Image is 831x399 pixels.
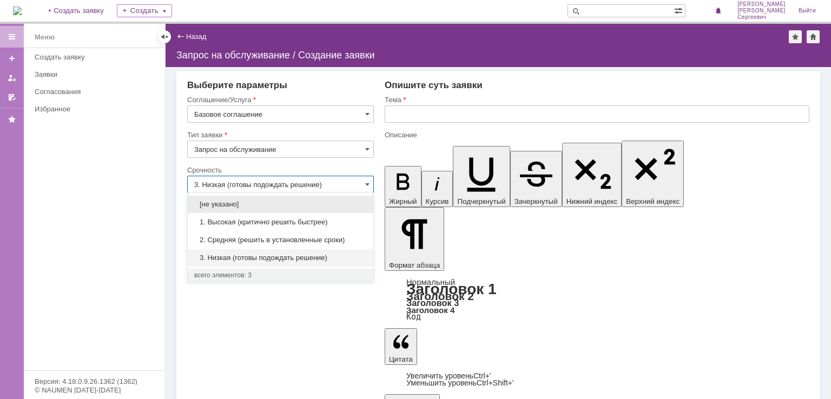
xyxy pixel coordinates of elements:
[176,50,820,61] div: Запрос на обслуживание / Создание заявки
[674,5,685,15] span: Расширенный поиск
[477,378,514,387] span: Ctrl+Shift+'
[30,66,162,83] a: Заявки
[510,151,562,207] button: Зачеркнутый
[562,143,622,207] button: Нижний индекс
[453,146,510,207] button: Подчеркнутый
[406,378,514,387] a: Decrease
[385,96,807,103] div: Тема
[35,53,158,61] div: Создать заявку
[426,197,449,205] span: Курсив
[737,14,786,21] span: Сергеевич
[194,254,367,262] span: 3. Низкая (готовы подождать решение)
[789,30,802,43] div: Добавить в избранное
[187,167,372,174] div: Срочность
[117,4,172,17] div: Создать
[35,88,158,96] div: Согласования
[622,141,684,207] button: Верхний индекс
[389,197,417,205] span: Жирный
[406,277,455,287] a: Нормальный
[515,197,558,205] span: Зачеркнутый
[13,6,22,15] a: Перейти на домашнюю страницу
[187,131,372,138] div: Тип заявки
[13,6,22,15] img: logo
[406,298,459,308] a: Заголовок 3
[194,236,367,244] span: 2. Средняя (решить в установленные сроки)
[406,312,421,322] a: Код
[406,305,454,315] a: Заголовок 4
[3,89,21,106] a: Мои согласования
[30,49,162,65] a: Создать заявку
[566,197,618,205] span: Нижний индекс
[807,30,820,43] div: Сделать домашней страницей
[35,378,154,385] div: Версия: 4.18.0.9.26.1362 (1362)
[406,290,474,302] a: Заголовок 2
[385,131,807,138] div: Описание
[626,197,680,205] span: Верхний индекс
[385,373,809,387] div: Цитата
[385,166,421,207] button: Жирный
[3,50,21,67] a: Создать заявку
[389,355,413,363] span: Цитата
[385,80,483,90] span: Опишите суть заявки
[187,96,372,103] div: Соглашение/Услуга
[406,371,491,380] a: Increase
[35,105,146,113] div: Избранное
[186,32,206,41] a: Назад
[187,80,287,90] span: Выберите параметры
[35,70,158,78] div: Заявки
[35,387,154,394] div: © NAUMEN [DATE]-[DATE]
[158,30,171,43] div: Скрыть меню
[385,207,444,271] button: Формат абзаца
[389,261,440,269] span: Формат абзаца
[3,69,21,87] a: Мои заявки
[737,1,786,8] span: [PERSON_NAME]
[457,197,505,205] span: Подчеркнутый
[473,371,491,380] span: Ctrl+'
[385,278,809,321] div: Формат абзаца
[406,281,497,297] a: Заголовок 1
[421,171,453,207] button: Курсив
[194,200,367,209] span: [не указано]
[737,8,786,14] span: [PERSON_NAME]
[194,218,367,227] span: 1. Высокая (критично решить быстрее)
[194,271,367,280] div: всего элементов: 3
[35,31,55,44] div: Меню
[30,83,162,100] a: Согласования
[385,328,417,365] button: Цитата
